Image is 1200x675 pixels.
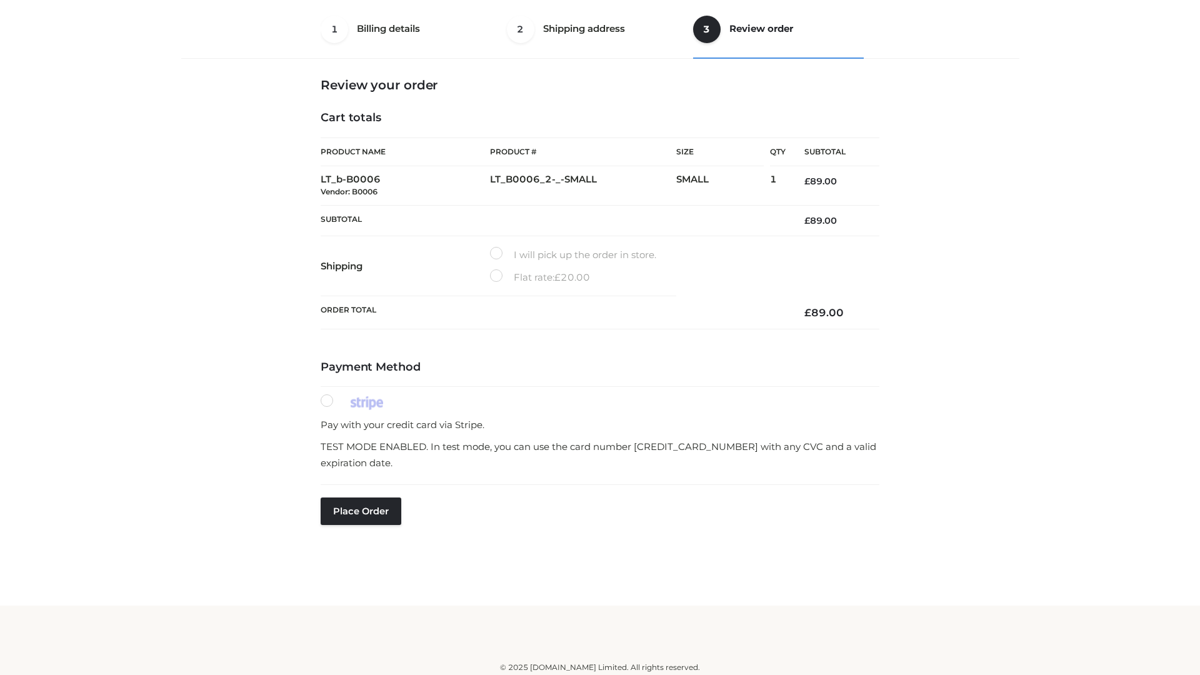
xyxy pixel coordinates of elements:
th: Size [676,138,764,166]
th: Order Total [321,296,786,329]
th: Shipping [321,236,490,296]
span: £ [804,215,810,226]
p: Pay with your credit card via Stripe. [321,417,879,433]
th: Qty [770,137,786,166]
td: LT_B0006_2-_-SMALL [490,166,676,206]
bdi: 20.00 [554,271,590,283]
p: TEST MODE ENABLED. In test mode, you can use the card number [CREDIT_CARD_NUMBER] with any CVC an... [321,439,879,471]
div: © 2025 [DOMAIN_NAME] Limited. All rights reserved. [186,661,1014,674]
th: Product # [490,137,676,166]
span: £ [804,176,810,187]
th: Subtotal [321,205,786,236]
td: LT_b-B0006 [321,166,490,206]
h3: Review your order [321,77,879,92]
span: £ [804,306,811,319]
h4: Cart totals [321,111,879,125]
label: Flat rate: [490,269,590,286]
bdi: 89.00 [804,306,844,319]
th: Product Name [321,137,490,166]
th: Subtotal [786,138,879,166]
bdi: 89.00 [804,176,837,187]
bdi: 89.00 [804,215,837,226]
td: 1 [770,166,786,206]
label: I will pick up the order in store. [490,247,656,263]
td: SMALL [676,166,770,206]
small: Vendor: B0006 [321,187,377,196]
h4: Payment Method [321,361,879,374]
button: Place order [321,497,401,525]
span: £ [554,271,561,283]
